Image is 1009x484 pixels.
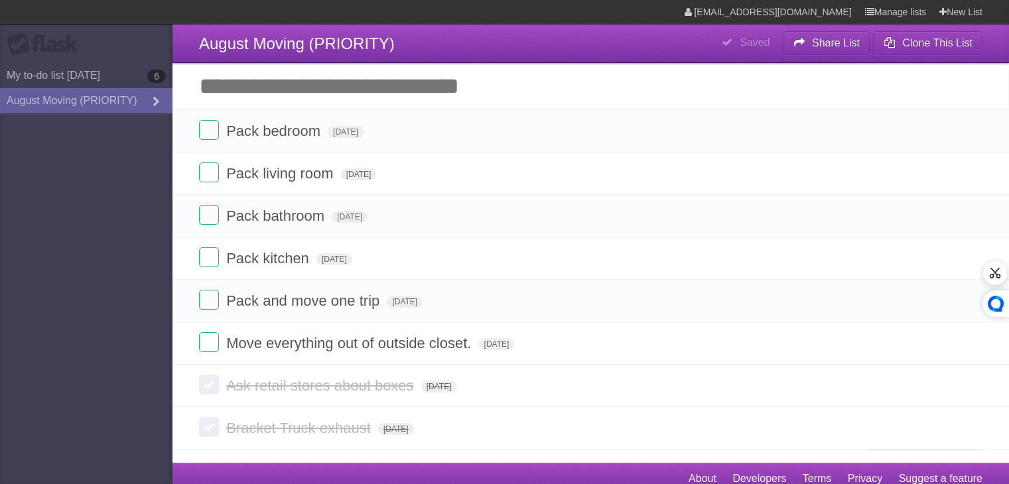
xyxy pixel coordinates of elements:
span: Move everything out of outside closet. [226,335,474,351]
span: [DATE] [479,338,515,350]
span: Pack bedroom [226,123,324,139]
span: [DATE] [421,381,457,393]
label: Done [199,332,219,352]
label: Done [199,162,219,182]
label: Done [199,417,219,437]
button: Clone This List [873,31,982,55]
span: August Moving (PRIORITY) [199,34,395,52]
b: Share List [812,37,860,48]
span: [DATE] [378,423,414,435]
span: Bracket Truck exhaust [226,420,374,436]
label: Done [199,205,219,225]
label: Done [199,290,219,310]
b: Clone This List [902,37,973,48]
span: [DATE] [316,253,352,265]
span: [DATE] [341,168,377,180]
label: Done [199,120,219,140]
div: Flask [7,32,86,56]
label: Done [199,247,219,267]
span: Pack bathroom [226,208,328,224]
span: Pack kitchen [226,250,312,267]
span: Pack and move one trip [226,292,383,309]
b: 6 [147,70,166,83]
label: Done [199,375,219,394]
span: Ask retail stores about boxes [226,377,417,394]
span: [DATE] [328,126,364,138]
span: Pack living room [226,165,336,182]
b: Saved [740,36,770,48]
span: [DATE] [332,211,368,223]
button: Share List [783,31,870,55]
span: [DATE] [387,296,423,308]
